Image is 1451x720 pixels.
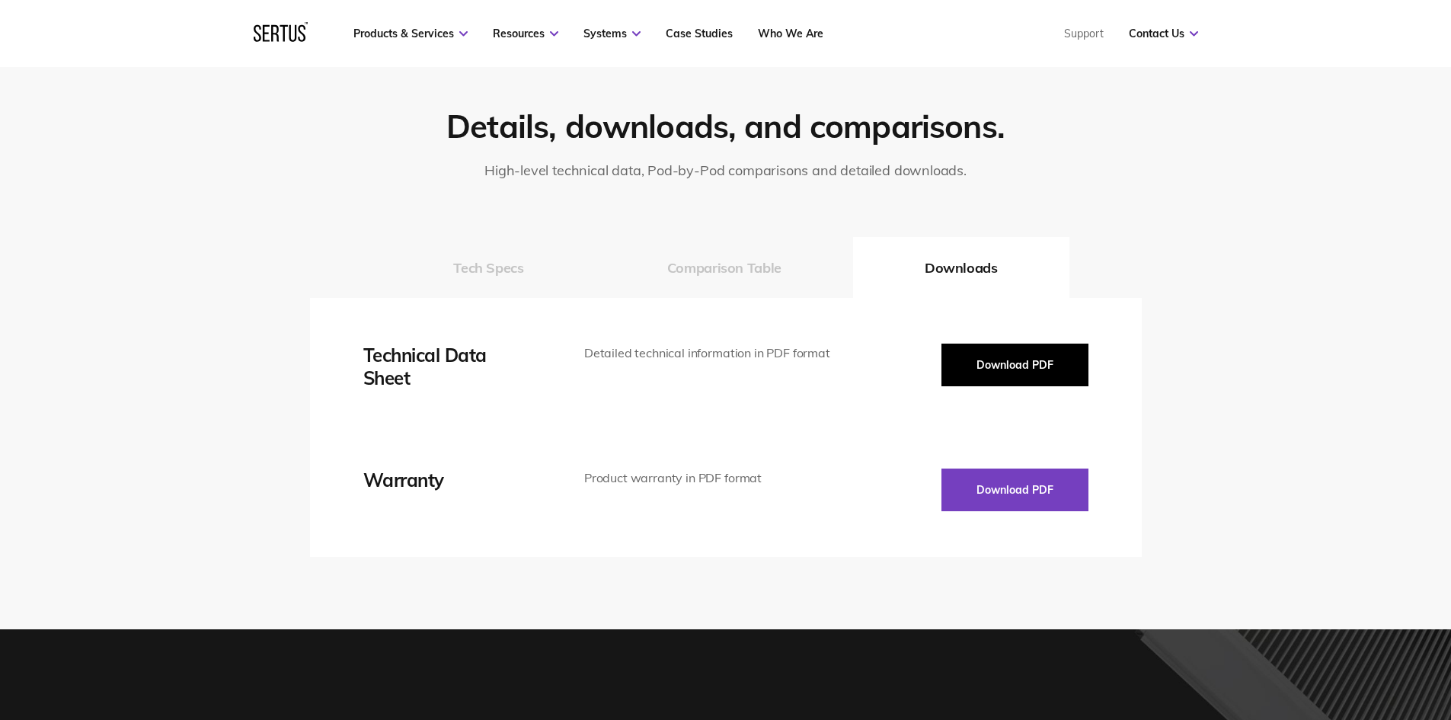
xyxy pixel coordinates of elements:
button: Comparison Table [596,237,853,298]
a: Support [1064,27,1104,40]
a: Products & Services [353,27,468,40]
a: Contact Us [1129,27,1198,40]
div: Warranty [363,469,539,491]
button: Tech Specs [382,237,595,298]
div: Product warranty in PDF format [584,469,836,488]
button: Download PDF [941,344,1088,386]
a: Resources [493,27,558,40]
p: High-level technical data, Pod-by-Pod comparisons and detailed downloads. [363,162,1088,179]
div: Technical Data Sheet [363,344,539,389]
button: Download PDF [941,469,1088,511]
a: Systems [583,27,641,40]
div: Detailed technical information in PDF format [584,344,836,363]
a: Who We Are [758,27,823,40]
a: Case Studies [666,27,733,40]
